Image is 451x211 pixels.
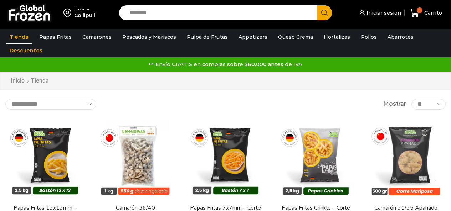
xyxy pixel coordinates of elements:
a: Pollos [357,30,380,44]
a: Papas Fritas [36,30,75,44]
nav: Breadcrumb [10,77,49,85]
span: Mostrar [383,100,406,108]
span: 1 [417,7,422,13]
a: Camarones [79,30,115,44]
img: address-field-icon.svg [63,7,74,19]
select: Pedido de la tienda [5,99,96,110]
a: Pulpa de Frutas [183,30,231,44]
div: Enviar a [74,7,97,12]
h1: Tienda [31,77,49,84]
a: Descuentos [6,44,46,57]
a: Abarrotes [384,30,417,44]
a: 1 Carrito [408,5,444,21]
span: Carrito [422,9,442,16]
a: Inicio [10,77,25,85]
button: Search button [317,5,332,20]
a: Queso Crema [275,30,317,44]
a: Iniciar sesión [358,6,401,20]
a: Tienda [6,30,32,44]
div: Collipulli [74,12,97,19]
span: Iniciar sesión [365,9,401,16]
a: Hortalizas [320,30,354,44]
a: Pescados y Mariscos [119,30,180,44]
a: Appetizers [235,30,271,44]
